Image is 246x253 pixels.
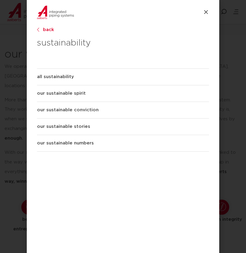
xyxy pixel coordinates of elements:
[37,102,209,118] a: our sustainable conviction
[37,135,209,151] a: our sustainable numbers
[37,37,209,68] h3: sustainability
[37,26,209,33] a: back
[37,119,209,135] a: our sustainable stories
[37,85,209,102] a: our sustainable spirit
[37,69,209,85] a: all sustainability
